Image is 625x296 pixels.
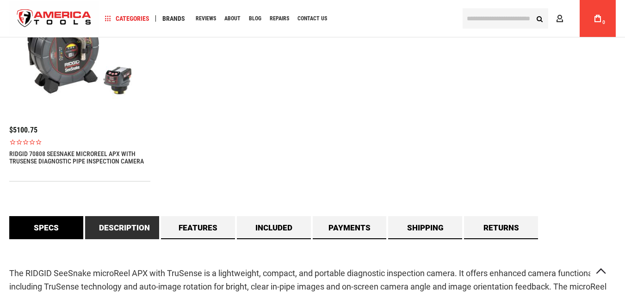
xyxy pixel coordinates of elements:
[9,150,150,165] a: RIDGID 70808 SEESNAKE MICROREEL APX WITH TRUSENSE DIAGNOSTIC PIPE INSPECTION CAMERA
[388,216,462,239] a: Shipping
[270,16,289,21] span: Repairs
[9,216,83,239] a: Specs
[237,216,311,239] a: Included
[9,1,99,36] img: America Tools
[266,12,293,25] a: Repairs
[9,1,99,36] a: store logo
[224,16,241,21] span: About
[196,16,216,21] span: Reviews
[101,12,154,25] a: Categories
[9,139,150,145] span: Rated 0.0 out of 5 stars 0 reviews
[162,15,185,22] span: Brands
[85,216,159,239] a: Description
[192,12,220,25] a: Reviews
[297,16,327,21] span: Contact Us
[158,12,189,25] a: Brands
[105,15,149,22] span: Categories
[161,216,235,239] a: Features
[220,12,245,25] a: About
[9,126,37,134] span: $5100.75
[464,216,538,239] a: Returns
[245,12,266,25] a: Blog
[602,20,605,25] span: 0
[293,12,331,25] a: Contact Us
[495,267,625,296] iframe: LiveChat chat widget
[249,16,261,21] span: Blog
[531,10,548,27] button: Search
[313,216,387,239] a: Payments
